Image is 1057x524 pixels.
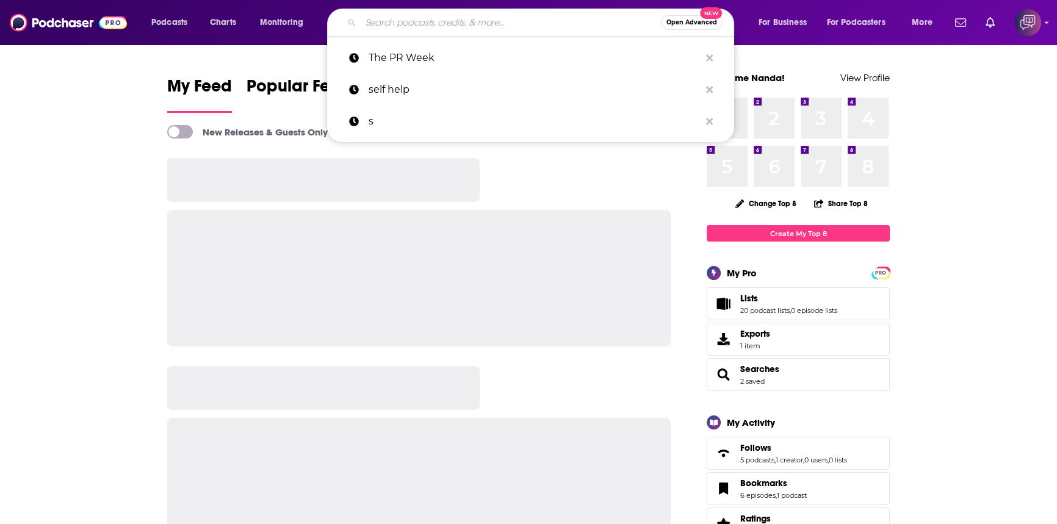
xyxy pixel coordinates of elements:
button: open menu [143,13,203,32]
a: 1 creator [776,456,803,464]
a: 20 podcast lists [740,306,790,315]
a: 5 podcasts [740,456,774,464]
a: Bookmarks [740,478,807,489]
span: Searches [707,358,890,391]
button: Open AdvancedNew [661,15,723,30]
p: self help [369,74,700,106]
a: Lists [740,293,837,304]
a: Popular Feed [247,76,350,113]
a: Follows [740,442,847,453]
span: Charts [210,14,236,31]
span: 1 item [740,342,770,350]
a: New Releases & Guests Only [167,125,328,138]
a: self help [327,74,734,106]
a: Ratings [740,513,812,524]
span: Lists [707,287,890,320]
span: Exports [740,328,770,339]
a: s [327,106,734,137]
a: 2 saved [740,377,765,386]
a: Searches [740,364,779,375]
a: 0 episode lists [791,306,837,315]
a: Welcome Nanda! [707,72,785,84]
span: Follows [707,437,890,470]
a: Charts [202,13,244,32]
span: More [912,14,933,31]
span: Bookmarks [707,472,890,505]
p: s [369,106,700,137]
div: My Activity [727,417,775,428]
a: Exports [707,323,890,356]
button: open menu [750,13,822,32]
span: Lists [740,293,758,304]
span: Bookmarks [740,478,787,489]
a: PRO [873,268,888,277]
div: Search podcasts, credits, & more... [339,9,746,37]
span: , [774,456,776,464]
div: My Pro [727,267,757,279]
span: For Podcasters [827,14,886,31]
span: New [700,7,722,19]
span: Logged in as corioliscompany [1014,9,1041,36]
img: User Profile [1014,9,1041,36]
span: Ratings [740,513,771,524]
span: Exports [711,331,735,348]
span: , [803,456,804,464]
a: View Profile [840,72,890,84]
span: For Business [759,14,807,31]
button: Show profile menu [1014,9,1041,36]
img: Podchaser - Follow, Share and Rate Podcasts [10,11,127,34]
a: Follows [711,445,735,462]
a: 0 lists [829,456,847,464]
a: 6 episodes [740,491,776,500]
span: Open Advanced [666,20,717,26]
span: Monitoring [260,14,303,31]
button: open menu [251,13,319,32]
a: My Feed [167,76,232,113]
input: Search podcasts, credits, & more... [361,13,661,32]
a: Bookmarks [711,480,735,497]
span: Popular Feed [247,76,350,104]
a: 0 users [804,456,828,464]
a: The PR Week [327,42,734,74]
span: PRO [873,268,888,278]
a: Show notifications dropdown [950,12,971,33]
span: , [828,456,829,464]
span: , [790,306,791,315]
span: , [776,491,777,500]
button: Change Top 8 [728,196,804,211]
button: open menu [819,13,903,32]
span: Follows [740,442,771,453]
span: My Feed [167,76,232,104]
a: Lists [711,295,735,312]
button: Share Top 8 [813,192,868,215]
a: Create My Top 8 [707,225,890,242]
p: The PR Week [369,42,700,74]
a: Show notifications dropdown [981,12,1000,33]
a: Searches [711,366,735,383]
span: Podcasts [151,14,187,31]
button: open menu [903,13,948,32]
a: 1 podcast [777,491,807,500]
